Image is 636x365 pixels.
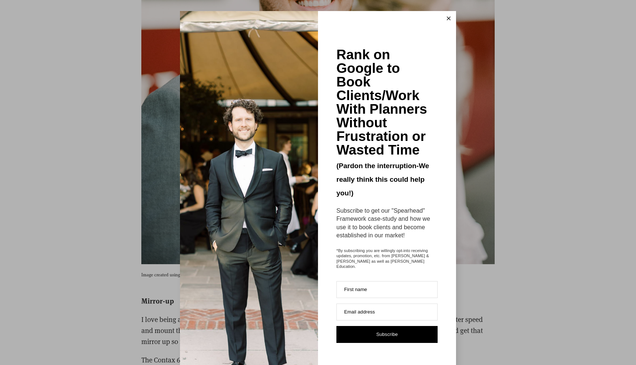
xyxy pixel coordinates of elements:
[336,207,438,240] div: Subscribe to get our "Spearhead" Framework case-study and how we use it to book clients and becom...
[336,162,429,197] span: (Pardon the interruption-We really think this could help you!)
[336,326,438,343] button: Subscribe
[376,332,398,337] span: Subscribe
[336,48,438,157] div: Rank on Google to Book Clients/Work With Planners Without Frustration or Wasted Time
[336,248,438,269] span: *By subscribing you are willingly opt-into receiving updates, promotion, etc. from [PERSON_NAME] ...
